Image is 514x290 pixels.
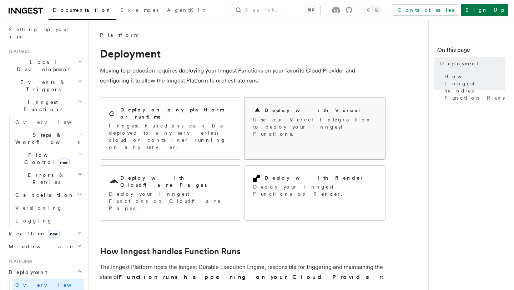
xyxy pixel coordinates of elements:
a: Overview [12,116,84,129]
span: Platform [100,31,138,39]
span: Versioning [15,205,62,211]
h2: Deploy with Cloudflare Pages [120,174,232,189]
button: Errors & Retries [12,169,84,189]
button: Steps & Workflows [12,129,84,149]
a: Logging [12,214,84,227]
kbd: ⌘K [306,6,316,14]
a: Deploy with VercelUse our Vercel Integration to deploy your Inngest Functions. [244,97,385,160]
a: Documentation [49,2,116,20]
span: Middleware [6,243,74,250]
span: Events & Triggers [6,79,78,93]
button: Realtimenew [6,227,84,240]
h2: Deploy on any platform or runtime [120,106,232,120]
span: Errors & Retries [12,171,77,186]
a: Deploy on any platform or runtimeInngest Functions can be deployed to any serverless cloud or con... [100,97,241,160]
button: Cancellation [12,189,84,201]
span: Setting up your app [9,26,70,39]
a: AgentKit [163,2,209,19]
svg: Cloudflare [109,177,119,187]
strong: Function runs happening on your Cloud Provider [119,274,382,280]
span: Deployment [440,60,479,67]
span: Deployment [6,269,47,276]
a: How Inngest handles Function Runs [442,70,505,104]
span: AgentKit [167,7,205,13]
span: Documentation [53,7,112,13]
h2: Deploy with Vercel [264,107,361,114]
a: Deployment [437,57,505,70]
span: How Inngest handles Function Runs [444,73,505,101]
button: Toggle dark mode [364,6,381,14]
span: Realtime [6,230,60,237]
span: Cancellation [12,191,74,199]
span: Platform [6,259,32,264]
a: Contact sales [393,4,458,16]
span: Overview [15,119,89,125]
p: Deploy your Inngest Functions on Render. [253,183,377,197]
a: Sign Up [461,4,508,16]
a: Deploy with RenderDeploy your Inngest Functions on Render. [244,165,385,221]
h1: Deployment [100,47,385,60]
button: Local Development [6,56,84,76]
p: Moving to production requires deploying your Inngest Functions on your favorite Cloud Provider an... [100,66,385,86]
p: Inngest Functions can be deployed to any serverless cloud or container running on any server. [109,122,232,151]
span: Overview [15,282,89,288]
button: Deployment [6,266,84,279]
span: new [58,159,70,166]
a: Deploy with Cloudflare PagesDeploy your Inngest Functions on Cloudflare Pages. [100,165,241,221]
span: Flow Control [12,151,79,166]
h2: Deploy with Render [264,174,364,181]
button: Search...⌘K [232,4,320,16]
button: Events & Triggers [6,76,84,96]
a: Setting up your app [6,23,84,43]
span: Examples [120,7,158,13]
span: Local Development [6,59,78,73]
div: Inngest Functions [6,116,84,227]
span: Features [6,49,30,54]
span: new [48,230,60,238]
a: Versioning [12,201,84,214]
p: The Inngest Platform hosts the Inngest Durable Execution Engine, responsible for triggering and m... [100,262,385,282]
p: Use our Vercel Integration to deploy your Inngest Functions. [253,116,377,137]
p: Deploy your Inngest Functions on Cloudflare Pages. [109,190,232,212]
span: Inngest Functions [6,99,77,113]
button: Inngest Functions [6,96,84,116]
span: Steps & Workflows [12,131,80,146]
a: How Inngest handles Function Runs [100,246,241,256]
a: Examples [116,2,163,19]
button: Middleware [6,240,84,253]
h4: On this page [437,46,505,57]
button: Flow Controlnew [12,149,84,169]
span: Logging [15,218,52,224]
